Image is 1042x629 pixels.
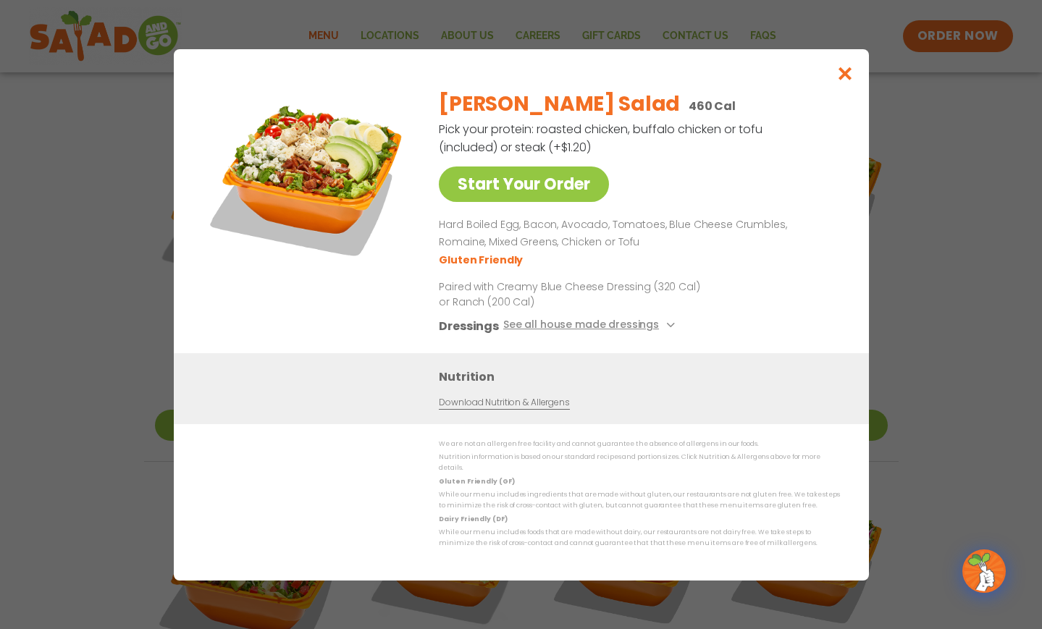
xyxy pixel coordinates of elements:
[439,166,609,202] a: Start Your Order
[503,316,678,334] button: See all house made dressings
[439,216,834,251] p: Hard Boiled Egg, Bacon, Avocado, Tomatoes, Blue Cheese Crumbles, Romaine, Mixed Greens, Chicken o...
[439,476,514,485] strong: Gluten Friendly (GF)
[689,97,736,115] p: 460 Cal
[821,49,868,98] button: Close modal
[439,367,847,385] h3: Nutrition
[439,395,569,409] a: Download Nutrition & Allergens
[206,78,409,281] img: Featured product photo for Cobb Salad
[439,452,840,474] p: Nutrition information is based on our standard recipes and portion sizes. Click Nutrition & Aller...
[439,120,765,156] p: Pick your protein: roasted chicken, buffalo chicken or tofu (included) or steak (+$1.20)
[964,551,1004,591] img: wpChatIcon
[439,252,525,267] li: Gluten Friendly
[439,514,507,523] strong: Dairy Friendly (DF)
[439,489,840,512] p: While our menu includes ingredients that are made without gluten, our restaurants are not gluten ...
[439,89,680,119] h2: [PERSON_NAME] Salad
[439,316,499,334] h3: Dressings
[439,439,840,449] p: We are not an allergen free facility and cannot guarantee the absence of allergens in our foods.
[439,527,840,549] p: While our menu includes foods that are made without dairy, our restaurants are not dairy free. We...
[439,279,707,309] p: Paired with Creamy Blue Cheese Dressing (320 Cal) or Ranch (200 Cal)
